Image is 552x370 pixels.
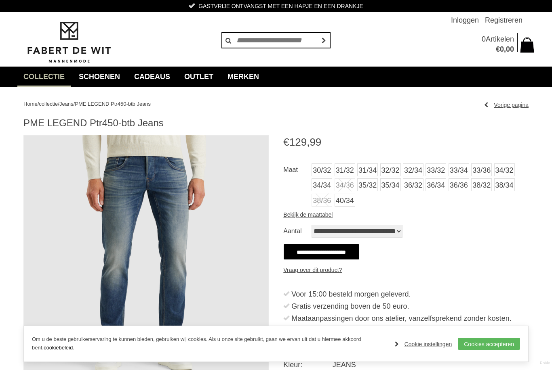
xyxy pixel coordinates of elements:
img: Fabert de Wit [23,21,114,64]
span: 129 [289,136,307,148]
a: Cadeaus [128,67,176,87]
a: 38/32 [471,178,492,191]
a: 35/32 [357,178,378,191]
a: Cookie instellingen [395,338,452,350]
a: Merken [221,67,265,87]
a: 32/32 [380,163,401,176]
span: Artikelen [486,35,514,43]
a: 33/34 [449,163,469,176]
a: 31/32 [335,163,355,176]
a: Vorige pagina [484,99,529,111]
a: 33/32 [426,163,446,176]
li: Maataanpassingen door ons atelier, vanzelfsprekend zonder kosten. [283,312,529,324]
a: Outlet [178,67,219,87]
a: Inloggen [451,12,479,28]
a: 36/36 [449,178,469,191]
ul: Maat [283,163,529,209]
span: / [38,101,39,107]
a: Vraag over dit product? [283,264,342,276]
a: collectie [17,67,71,87]
a: 36/34 [426,178,446,191]
span: 00 [506,45,514,53]
span: , [504,45,506,53]
a: 32/34 [403,163,423,176]
a: Registreren [485,12,523,28]
a: Cookies accepteren [458,338,520,350]
a: 35/34 [380,178,401,191]
dd: JEANS [333,360,529,370]
a: 38/34 [494,178,515,191]
span: 0 [482,35,486,43]
a: Schoenen [73,67,126,87]
a: 34/32 [494,163,515,176]
span: / [74,101,75,107]
a: PME LEGEND Ptr450-btb Jeans [75,101,151,107]
span: 99 [310,136,321,148]
a: 33/36 [471,163,492,176]
span: € [283,136,289,148]
a: Home [23,101,38,107]
span: 0 [500,45,504,53]
h1: PME LEGEND Ptr450-btb Jeans [23,117,529,129]
a: Jeans [59,101,74,107]
span: / [58,101,59,107]
div: Voor 15:00 besteld morgen geleverd. [291,288,529,300]
label: Aantal [283,225,312,238]
div: Gratis verzending boven de 50 euro. [291,300,529,312]
a: collectie [39,101,58,107]
a: Bekijk de maattabel [283,209,333,221]
a: 31/34 [357,163,378,176]
p: Om u de beste gebruikerservaring te kunnen bieden, gebruiken wij cookies. Als u onze site gebruik... [32,335,387,352]
a: Divide [540,358,550,368]
a: 36/32 [403,178,423,191]
a: 30/32 [312,163,332,176]
a: 40/34 [335,194,355,207]
span: € [496,45,500,53]
a: cookiebeleid [44,345,73,351]
a: 34/34 [312,178,332,191]
dt: Kleur: [283,360,332,370]
span: , [307,136,310,148]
